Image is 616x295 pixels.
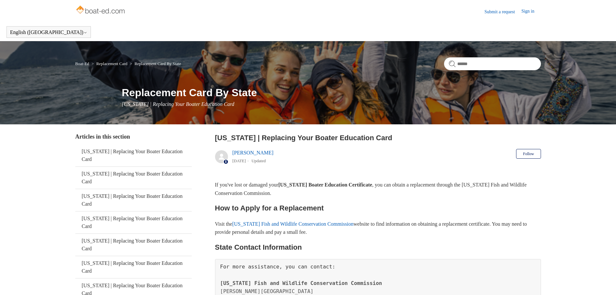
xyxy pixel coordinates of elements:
strong: [US_STATE] Boater Education Certificate [278,182,372,187]
a: [US_STATE] | Replacing Your Boater Education Card [75,167,192,189]
p: Visit the website to find information on obtaining a replacement certificate. You may need to pro... [215,220,541,236]
time: 05/23/2024, 09:55 [232,158,246,163]
a: [US_STATE] | Replacing Your Boater Education Card [75,256,192,278]
a: [US_STATE] Fish and Wildlife Conservation Commission [232,221,353,227]
li: Updated [252,158,266,163]
span: [US_STATE] Fish and Wildlife Conservation Commission [220,280,382,286]
h2: State Contact Information [215,242,541,253]
li: Replacement Card [90,61,128,66]
span: [US_STATE] | Replacing Your Boater Education Card [122,101,234,107]
a: Sign in [521,8,541,16]
li: Replacement Card By State [128,61,181,66]
div: Live chat [594,273,611,290]
a: [US_STATE] | Replacing Your Boater Education Card [75,211,192,233]
a: [US_STATE] | Replacing Your Boater Education Card [75,234,192,256]
a: Replacement Card [96,61,127,66]
a: [US_STATE] | Replacing Your Boater Education Card [75,144,192,166]
h2: How to Apply for a Replacement [215,202,541,214]
input: Search [444,57,541,70]
button: Follow Article [516,149,541,159]
a: Submit a request [484,8,521,15]
a: [PERSON_NAME] [232,150,274,155]
h2: Florida | Replacing Your Boater Education Card [215,132,541,143]
a: [US_STATE] | Replacing Your Boater Education Card [75,189,192,211]
a: Boat-Ed [75,61,89,66]
li: Boat-Ed [75,61,91,66]
p: If you've lost or damaged your , you can obtain a replacement through the [US_STATE] Fish and Wil... [215,181,541,197]
span: [PERSON_NAME][GEOGRAPHIC_DATA] [220,288,314,294]
button: English ([GEOGRAPHIC_DATA]) [10,29,87,35]
h1: Replacement Card By State [122,85,541,100]
img: Boat-Ed Help Center home page [75,4,127,17]
span: Articles in this section [75,133,130,140]
a: Replacement Card By State [135,61,181,66]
